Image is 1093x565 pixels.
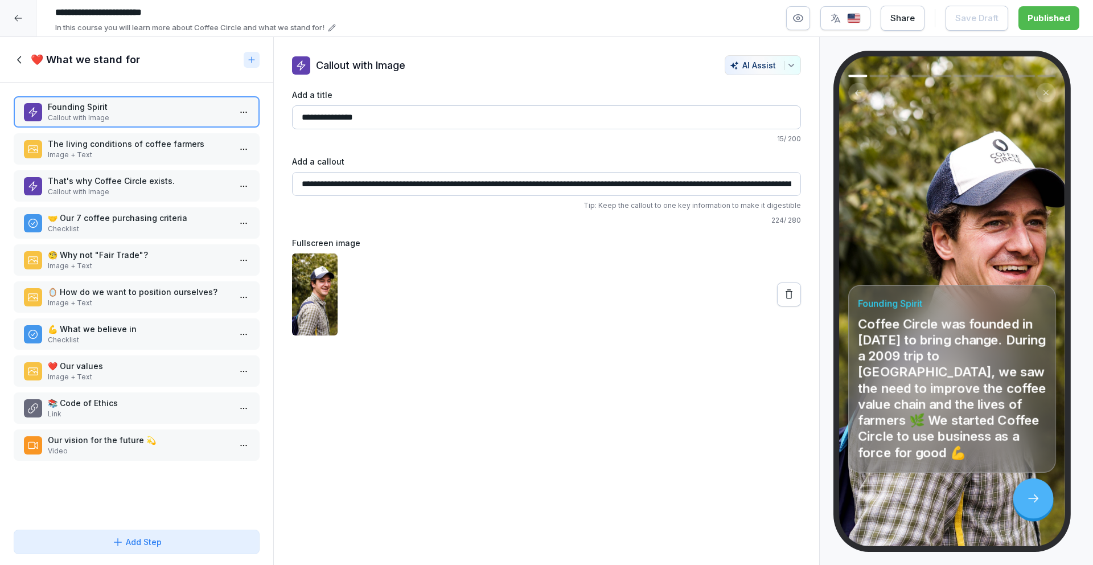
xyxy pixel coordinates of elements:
[112,536,162,548] div: Add Step
[48,261,230,271] p: Image + Text
[292,200,801,211] p: Tip: Keep the callout to one key information to make it digestible
[14,392,260,424] div: 📚 Code of EthicsLink
[48,187,230,197] p: Callout with Image
[725,55,801,75] button: AI Assist
[14,244,260,276] div: 🧐 Why not "Fair Trade"?Image + Text
[48,249,230,261] p: 🧐 Why not "Fair Trade"?
[946,6,1008,31] button: Save Draft
[955,12,999,24] div: Save Draft
[847,13,861,24] img: us.svg
[890,12,915,24] div: Share
[14,207,260,239] div: 🤝 Our 7 coffee purchasing criteriaChecklist
[48,224,230,234] p: Checklist
[14,170,260,202] div: That's why Coffee Circle exists.Callout with Image
[292,253,338,335] img: sreamsuvoqrl3qv2pb2i1bzf.png
[292,215,801,226] p: 224 / 280
[292,89,801,101] label: Add a title
[48,409,230,419] p: Link
[48,175,230,187] p: That's why Coffee Circle exists.
[31,53,140,67] h1: ❤️ What we stand for
[292,237,801,249] label: Fullscreen image
[48,323,230,335] p: 💪 What we believe in
[48,286,230,298] p: 🪞 How do we want to position ourselves?
[881,6,924,31] button: Share
[48,101,230,113] p: Founding Spirit
[48,397,230,409] p: 📚 Code of Ethics
[1028,12,1070,24] div: Published
[48,360,230,372] p: ❤️ Our values
[55,22,324,34] p: In this course you will learn more about Coffee Circle and what we stand for!
[48,138,230,150] p: The living conditions of coffee farmers
[292,155,801,167] label: Add a callout
[14,281,260,313] div: 🪞 How do we want to position ourselves?Image + Text
[730,60,796,70] div: AI Assist
[48,150,230,160] p: Image + Text
[48,372,230,382] p: Image + Text
[48,298,230,308] p: Image + Text
[48,113,230,123] p: Callout with Image
[14,133,260,165] div: The living conditions of coffee farmersImage + Text
[292,134,801,144] p: 15 / 200
[14,355,260,387] div: ❤️ Our valuesImage + Text
[858,297,1046,310] h4: Founding Spirit
[858,316,1046,460] p: Coffee Circle was founded in [DATE] to bring change. During a 2009 trip to [GEOGRAPHIC_DATA], we ...
[48,212,230,224] p: 🤝 Our 7 coffee purchasing criteria
[48,434,230,446] p: Our vision for the future 💫
[1018,6,1079,30] button: Published
[14,96,260,128] div: Founding SpiritCallout with Image
[316,58,405,73] p: Callout with Image
[48,335,230,345] p: Checklist
[14,318,260,350] div: 💪 What we believe inChecklist
[48,446,230,456] p: Video
[14,530,260,554] button: Add Step
[14,429,260,461] div: Our vision for the future 💫Video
